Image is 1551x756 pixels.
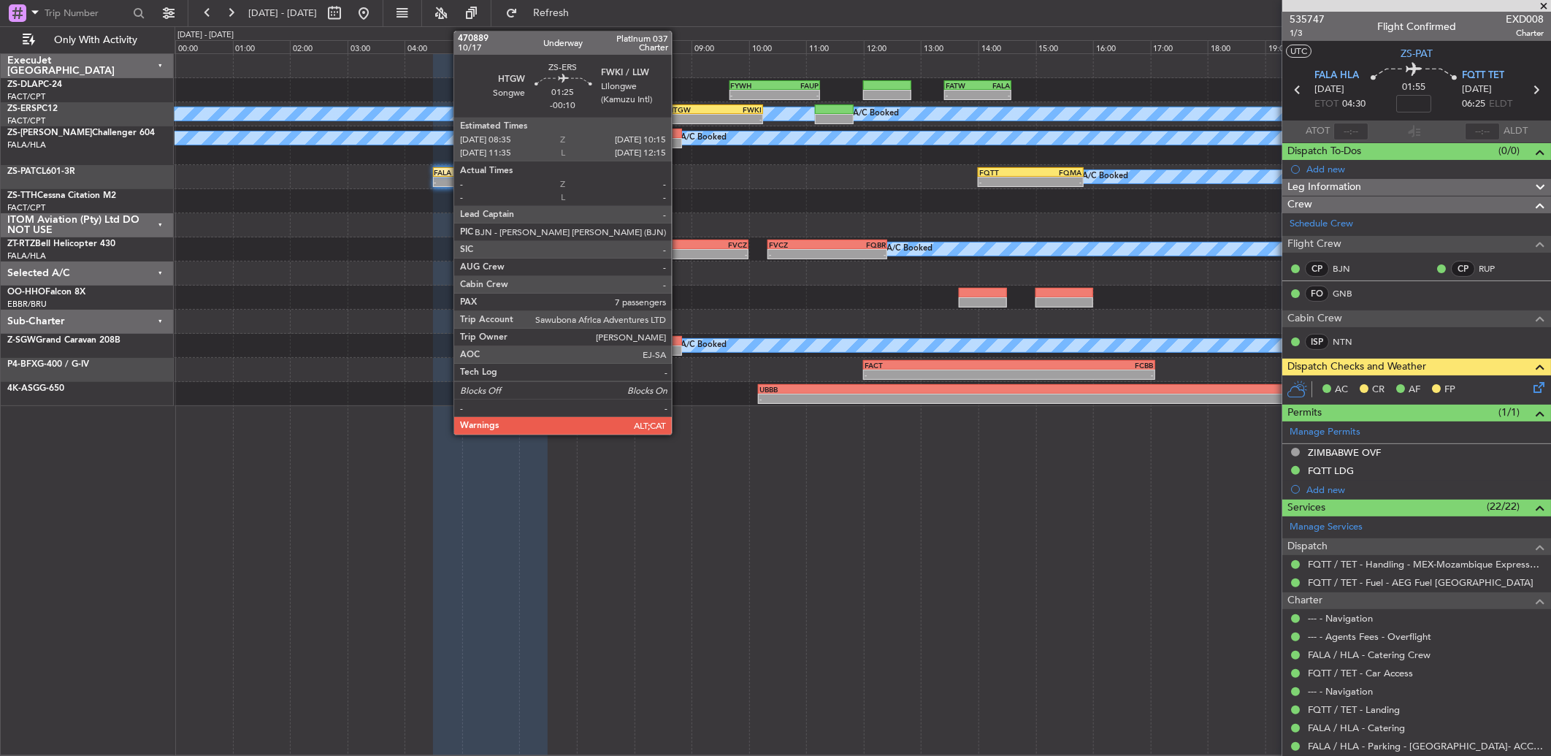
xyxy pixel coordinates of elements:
[1498,405,1520,420] span: (1/1)
[1372,383,1385,397] span: CR
[775,81,819,90] div: FAUP
[1290,27,1325,39] span: 1/3
[946,81,978,90] div: FATW
[499,1,586,25] button: Refresh
[7,202,45,213] a: FACT/CPT
[177,29,234,42] div: [DATE] - [DATE]
[490,177,546,186] div: -
[348,40,405,53] div: 03:00
[7,129,92,137] span: ZS-[PERSON_NAME]
[1306,484,1544,496] div: Add new
[1287,196,1312,213] span: Crew
[434,168,491,177] div: FALA
[7,104,37,113] span: ZS-ERS
[769,250,827,259] div: -
[668,105,715,114] div: HTGW
[519,40,577,53] div: 06:00
[38,35,154,45] span: Only With Activity
[1093,40,1151,53] div: 16:00
[290,40,348,53] div: 02:00
[7,384,64,393] a: 4K-ASGG-650
[759,385,1047,394] div: UBBB
[233,40,291,53] div: 01:00
[979,40,1036,53] div: 14:00
[7,129,155,137] a: ZS-[PERSON_NAME]Challenger 604
[864,40,922,53] div: 12:00
[1451,261,1475,277] div: CP
[7,91,45,102] a: FACT/CPT
[1462,69,1504,83] span: FQTT TET
[248,7,317,20] span: [DATE] - [DATE]
[731,91,775,99] div: -
[979,177,1030,186] div: -
[1314,97,1339,112] span: ETOT
[1308,703,1400,716] a: FQTT / TET - Landing
[7,167,75,176] a: ZS-PATCL601-3R
[1287,310,1342,327] span: Cabin Crew
[1308,667,1413,679] a: FQTT / TET - Car Access
[7,251,46,261] a: FALA/HLA
[7,140,46,150] a: FALA/HLA
[1333,123,1368,140] input: --:--
[978,91,1010,99] div: -
[715,105,762,114] div: FWKI
[1290,12,1325,27] span: 535747
[1308,649,1431,661] a: FALA / HLA - Catering Crew
[1047,394,1335,403] div: -
[1308,740,1544,752] a: FALA / HLA - Parking - [GEOGRAPHIC_DATA]- ACC # 1800
[1030,168,1081,177] div: FQMA
[668,115,715,123] div: -
[1487,499,1520,514] span: (22/22)
[1036,40,1094,53] div: 15:00
[1308,446,1381,459] div: ZIMBABWE OVF
[7,80,62,89] a: ZS-DLAPC-24
[7,384,39,393] span: 4K-ASG
[853,103,899,125] div: A/C Booked
[1498,143,1520,159] span: (0/0)
[1335,383,1348,397] span: AC
[576,115,637,123] div: -
[564,250,608,259] div: -
[1305,334,1329,350] div: ISP
[7,240,35,248] span: ZT-RTZ
[1314,83,1344,97] span: [DATE]
[827,250,886,259] div: -
[979,168,1030,177] div: FQTT
[635,250,692,259] div: -
[7,115,45,126] a: FACT/CPT
[749,40,807,53] div: 10:00
[1009,361,1154,370] div: FCBB
[490,168,546,177] div: FQTT
[1305,261,1329,277] div: CP
[1009,370,1154,379] div: -
[692,40,749,53] div: 09:00
[1314,69,1359,83] span: FALA HLA
[1287,538,1328,555] span: Dispatch
[7,191,37,200] span: ZS-TTH
[1290,217,1353,232] a: Schedule Crew
[7,167,36,176] span: ZS-PAT
[1342,97,1366,112] span: 04:30
[1287,359,1426,375] span: Dispatch Checks and Weather
[1308,722,1405,734] a: FALA / HLA - Catering
[865,370,1009,379] div: -
[1308,612,1373,625] a: --- - Navigation
[1462,83,1492,97] span: [DATE]
[577,40,635,53] div: 07:00
[7,288,45,297] span: OO-HHO
[7,191,116,200] a: ZS-TTHCessna Citation M2
[1308,576,1533,589] a: FQTT / TET - Fuel - AEG Fuel [GEOGRAPHIC_DATA]
[1444,383,1455,397] span: FP
[7,360,89,369] a: P4-BFXG-400 / G-IV
[175,40,233,53] div: 00:00
[516,105,576,114] div: KOGA
[1287,405,1322,421] span: Permits
[1402,80,1425,95] span: 01:55
[978,81,1010,90] div: FALA
[7,288,85,297] a: OO-HHOFalcon 8X
[1308,558,1544,570] a: FQTT / TET - Handling - MEX-Mozambique Expresso SARL
[1333,335,1366,348] a: NTN
[1333,262,1366,275] a: BJN
[759,394,1047,403] div: -
[1151,40,1209,53] div: 17:00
